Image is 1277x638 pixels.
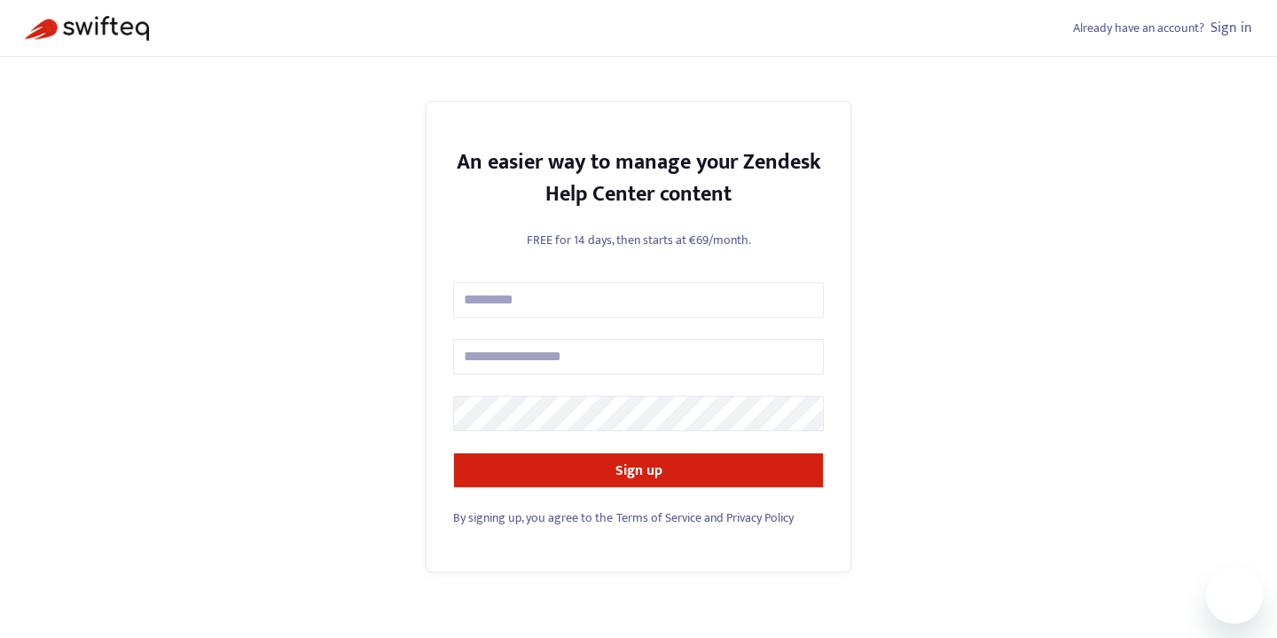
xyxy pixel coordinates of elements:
img: Swifteq [25,16,149,41]
a: Terms of Service [616,508,701,528]
p: FREE for 14 days, then starts at €69/month. [453,231,824,249]
div: and [453,508,824,527]
strong: An easier way to manage your Zendesk Help Center content [457,145,821,212]
span: Already have an account? [1073,18,1204,38]
span: By signing up, you agree to the [453,508,613,528]
iframe: Button to launch messaging window [1206,567,1263,624]
a: Sign in [1210,16,1252,40]
button: Sign up [453,453,824,488]
strong: Sign up [615,459,662,483]
a: Privacy Policy [726,508,794,528]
